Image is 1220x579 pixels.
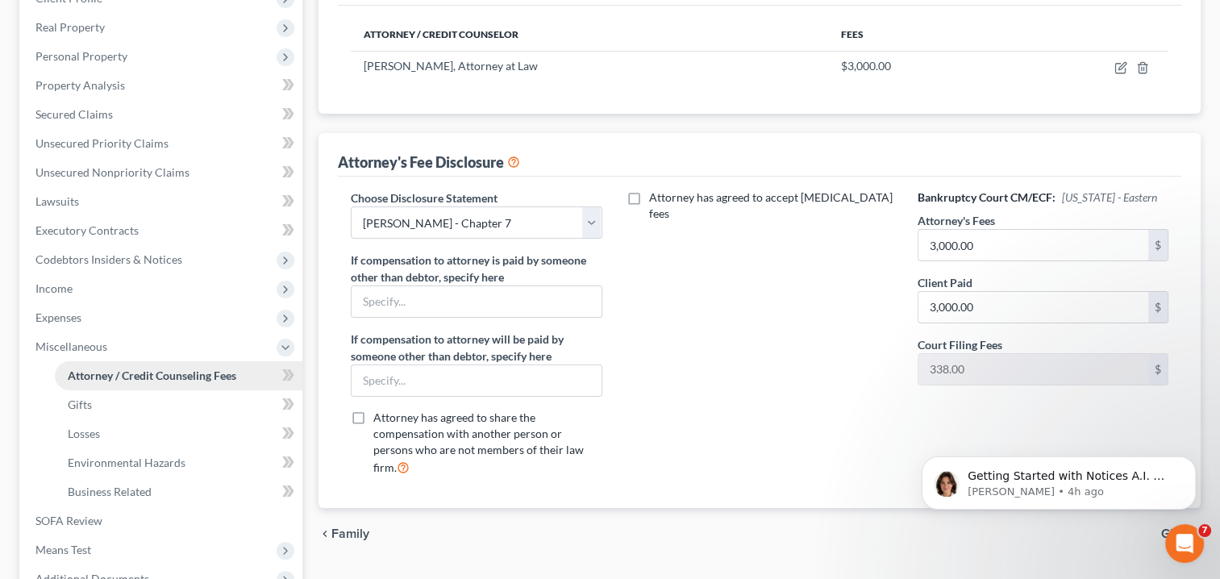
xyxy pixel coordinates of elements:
span: SOFA Review [35,514,102,527]
span: Personal Property [35,49,127,63]
span: Unsecured Priority Claims [35,136,169,150]
a: Gifts [55,390,302,419]
span: Means Test [35,543,91,556]
span: Attorney has agreed to share the compensation with another person or persons who are not members ... [373,410,584,474]
label: If compensation to attorney will be paid by someone other than debtor, specify here [351,331,602,364]
div: $ [1148,230,1168,260]
a: Unsecured Nonpriority Claims [23,158,302,187]
iframe: Intercom live chat [1165,524,1204,563]
span: 7 [1198,524,1211,537]
a: Business Related [55,477,302,506]
label: Client Paid [918,274,972,291]
span: Attorney / Credit Counselor [364,28,518,40]
label: Attorney's Fees [918,212,995,229]
div: $ [1148,292,1168,323]
input: 0.00 [918,230,1148,260]
span: [PERSON_NAME], Attorney at Law [364,59,538,73]
span: Environmental Hazards [68,456,185,469]
span: Miscellaneous [35,339,107,353]
label: Court Filing Fees [918,336,1002,353]
input: 0.00 [918,292,1148,323]
a: Property Analysis [23,71,302,100]
span: Gifts [68,398,92,411]
a: Secured Claims [23,100,302,129]
span: Attorney has agreed to accept [MEDICAL_DATA] fees [649,190,893,220]
a: Unsecured Priority Claims [23,129,302,158]
span: Losses [68,427,100,440]
span: Business Related [68,485,152,498]
span: Family [331,527,369,540]
a: Executory Contracts [23,216,302,245]
span: Codebtors Insiders & Notices [35,252,182,266]
span: Executory Contracts [35,223,139,237]
span: Fees [841,28,864,40]
a: SOFA Review [23,506,302,535]
a: Environmental Hazards [55,448,302,477]
button: chevron_left Family [319,527,369,540]
button: Gifts chevron_right [1161,527,1201,540]
span: Property Analysis [35,78,125,92]
label: If compensation to attorney is paid by someone other than debtor, specify here [351,252,602,285]
span: [US_STATE] - Eastern [1062,190,1157,204]
a: Attorney / Credit Counseling Fees [55,361,302,390]
span: $3,000.00 [841,59,891,73]
span: Attorney / Credit Counseling Fees [68,369,236,382]
i: chevron_left [319,527,331,540]
span: Lawsuits [35,194,79,208]
div: Attorney's Fee Disclosure [338,152,520,172]
h6: Bankruptcy Court CM/ECF: [918,190,1168,206]
span: Real Property [35,20,105,34]
span: Secured Claims [35,107,113,121]
iframe: Intercom notifications message [897,423,1220,535]
a: Losses [55,419,302,448]
div: $ [1148,354,1168,385]
input: 0.00 [918,354,1148,385]
input: Specify... [352,286,601,317]
span: Unsecured Nonpriority Claims [35,165,189,179]
input: Specify... [352,365,601,396]
span: Income [35,281,73,295]
span: Expenses [35,310,81,324]
span: Gifts [1161,527,1188,540]
label: Choose Disclosure Statement [351,190,498,206]
a: Lawsuits [23,187,302,216]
